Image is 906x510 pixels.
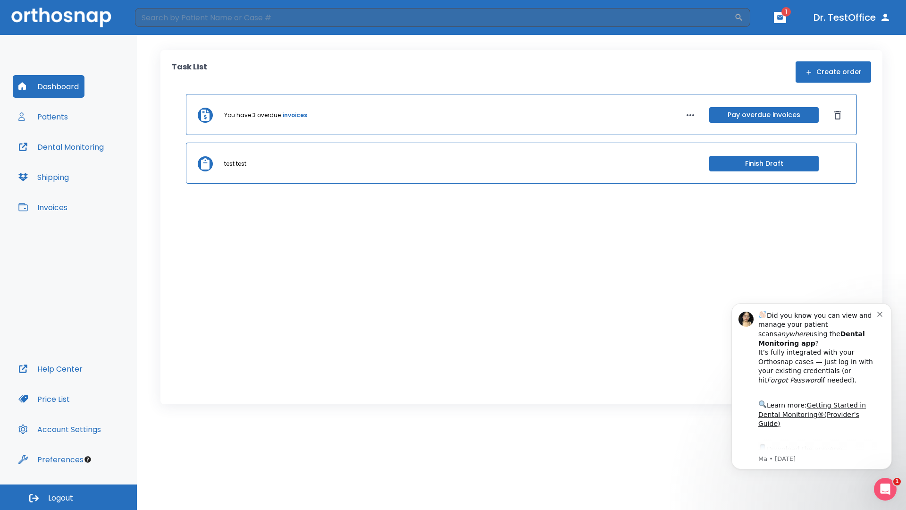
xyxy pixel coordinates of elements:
[13,196,73,219] button: Invoices
[13,418,107,441] button: Account Settings
[13,357,88,380] button: Help Center
[830,108,845,123] button: Dismiss
[224,160,246,168] p: test test
[13,136,109,158] button: Dental Monitoring
[13,75,84,98] button: Dashboard
[48,493,73,503] span: Logout
[796,61,871,83] button: Create order
[717,291,906,505] iframe: Intercom notifications message
[781,7,791,17] span: 1
[283,111,307,119] a: invoices
[84,455,92,464] div: Tooltip anchor
[13,166,75,188] button: Shipping
[224,111,281,119] p: You have 3 overdue
[874,478,897,501] iframe: Intercom live chat
[135,8,734,27] input: Search by Patient Name or Case #
[11,8,111,27] img: Orthosnap
[810,9,895,26] button: Dr. TestOffice
[893,478,901,485] span: 1
[13,105,74,128] button: Patients
[709,107,819,123] button: Pay overdue invoices
[13,388,75,410] button: Price List
[172,61,207,83] p: Task List
[709,156,819,171] button: Finish Draft
[13,448,89,471] button: Preferences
